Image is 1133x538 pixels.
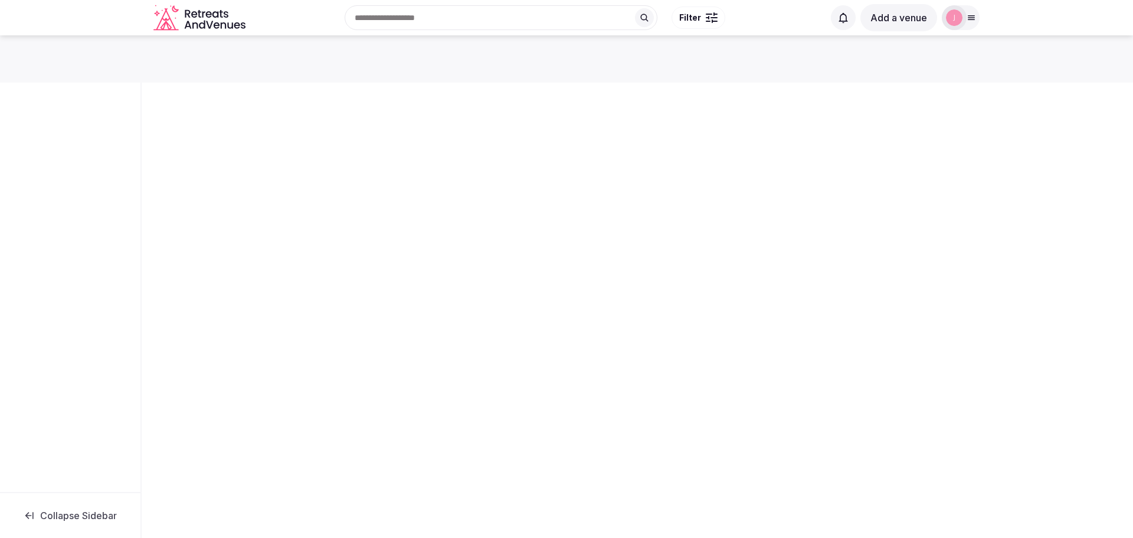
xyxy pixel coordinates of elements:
[40,510,117,521] span: Collapse Sidebar
[860,4,937,31] button: Add a venue
[153,5,248,31] a: Visit the homepage
[672,6,725,29] button: Filter
[9,503,131,529] button: Collapse Sidebar
[946,9,962,26] img: jen-7867
[860,12,937,24] a: Add a venue
[153,5,248,31] svg: Retreats and Venues company logo
[679,12,701,24] span: Filter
